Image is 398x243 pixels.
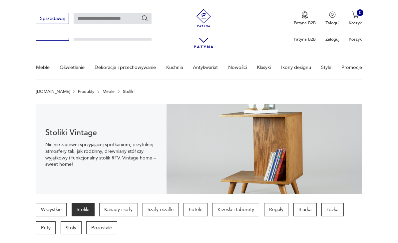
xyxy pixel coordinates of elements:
p: Stoliki [123,89,135,94]
button: Szukaj [141,15,149,22]
img: Ikona koszyka [352,11,359,18]
p: Nic nie zapewni sprzyjającej spotkaniom, przytulnej atmosfery tak, jak rodzinny, drewniany stół c... [45,141,157,168]
a: Klasyki [257,56,271,79]
p: Zaloguj [325,20,339,26]
img: 2a258ee3f1fcb5f90a95e384ca329760.jpg [167,104,362,194]
a: Stoliki [72,203,95,216]
img: Ikona medalu [301,11,308,19]
img: Patyna - sklep z meblami i dekoracjami vintage [193,9,215,27]
a: Wszystkie [36,203,67,216]
a: Oświetlenie [60,56,85,79]
p: Zaloguj [325,36,339,42]
a: Pufy [36,221,56,235]
a: Sprzedawaj [36,17,69,21]
a: Produkty [78,89,94,94]
a: Nowości [228,56,247,79]
a: Krzesła i taborety [212,203,259,216]
button: Patyna B2B [294,11,316,26]
a: Łóżka [321,203,344,216]
a: Style [321,56,331,79]
p: Patyna B2B [294,36,316,42]
a: Meble [36,56,50,79]
div: 0 [357,9,363,16]
a: Meble [103,89,115,94]
a: [DOMAIN_NAME] [36,89,70,94]
a: Fotele [184,203,207,216]
a: Ikony designu [281,56,311,79]
a: Biurka [293,203,317,216]
p: Patyna B2B [294,20,316,26]
p: Koszyk [349,20,362,26]
a: Dekoracje i przechowywanie [95,56,156,79]
a: Pozostałe [86,221,117,235]
a: Szafy i szafki [143,203,179,216]
button: Zaloguj [325,11,339,26]
a: Kuchnia [166,56,183,79]
button: 0Koszyk [349,11,362,26]
h1: Stoliki Vintage [45,129,157,137]
p: Koszyk [349,36,362,42]
img: Ikonka użytkownika [329,11,336,18]
button: Sprzedawaj [36,13,69,24]
a: Stoły [61,221,82,235]
a: Regały [264,203,289,216]
a: Antykwariat [193,56,218,79]
a: Ikona medaluPatyna B2B [294,11,316,26]
a: Kanapy i sofy [99,203,138,216]
a: Promocje [341,56,362,79]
